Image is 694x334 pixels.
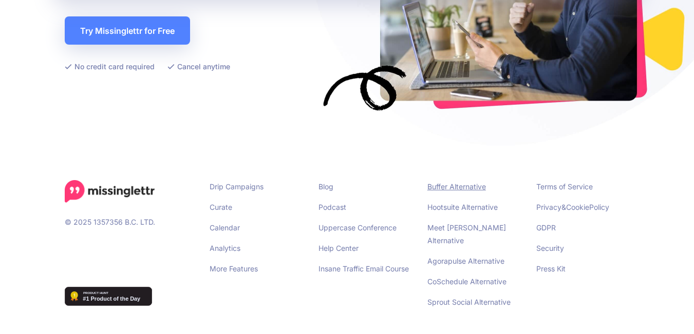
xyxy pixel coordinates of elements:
a: Blog [318,182,333,191]
a: Analytics [210,244,240,252]
a: Meet [PERSON_NAME] Alternative [427,223,506,245]
a: Sprout Social Alternative [427,298,511,306]
a: Insane Traffic Email Course [318,264,409,273]
a: Uppercase Conference [318,223,397,232]
a: Terms of Service [536,182,593,191]
a: Podcast [318,203,346,211]
div: © 2025 1357356 B.C. LTD. [57,180,202,316]
a: Agorapulse Alternative [427,257,504,265]
a: Help Center [318,244,359,252]
li: & Policy [536,201,630,213]
img: Missinglettr - Social Media Marketing for content focused teams | Product Hunt [65,287,152,306]
a: Drip Campaigns [210,182,264,191]
a: CoSchedule Alternative [427,277,507,286]
a: Cookie [566,203,589,211]
li: Cancel anytime [167,60,230,73]
a: Security [536,244,564,252]
a: Privacy [536,203,561,211]
a: Calendar [210,223,240,232]
a: Hootsuite Alternative [427,203,498,211]
a: GDPR [536,223,556,232]
a: More Features [210,264,258,273]
a: Try Missinglettr for Free [65,16,190,45]
a: Curate [210,203,232,211]
a: Press Kit [536,264,566,273]
a: Buffer Alternative [427,182,486,191]
li: No credit card required [65,60,155,73]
